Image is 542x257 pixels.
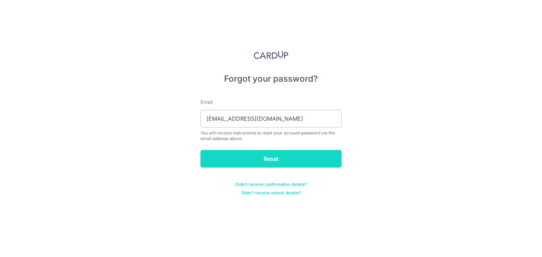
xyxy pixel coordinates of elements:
input: Reset [200,150,342,168]
a: Didn't receive confirmation details? [235,182,307,187]
div: You will receive instructions to reset your account password via the email address above. [200,130,342,142]
h5: Forgot your password? [200,73,342,84]
img: CardUp Logo [254,51,288,59]
a: Didn't receive unlock details? [242,190,301,196]
label: Email [200,99,212,106]
input: Enter your Email [200,110,342,127]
